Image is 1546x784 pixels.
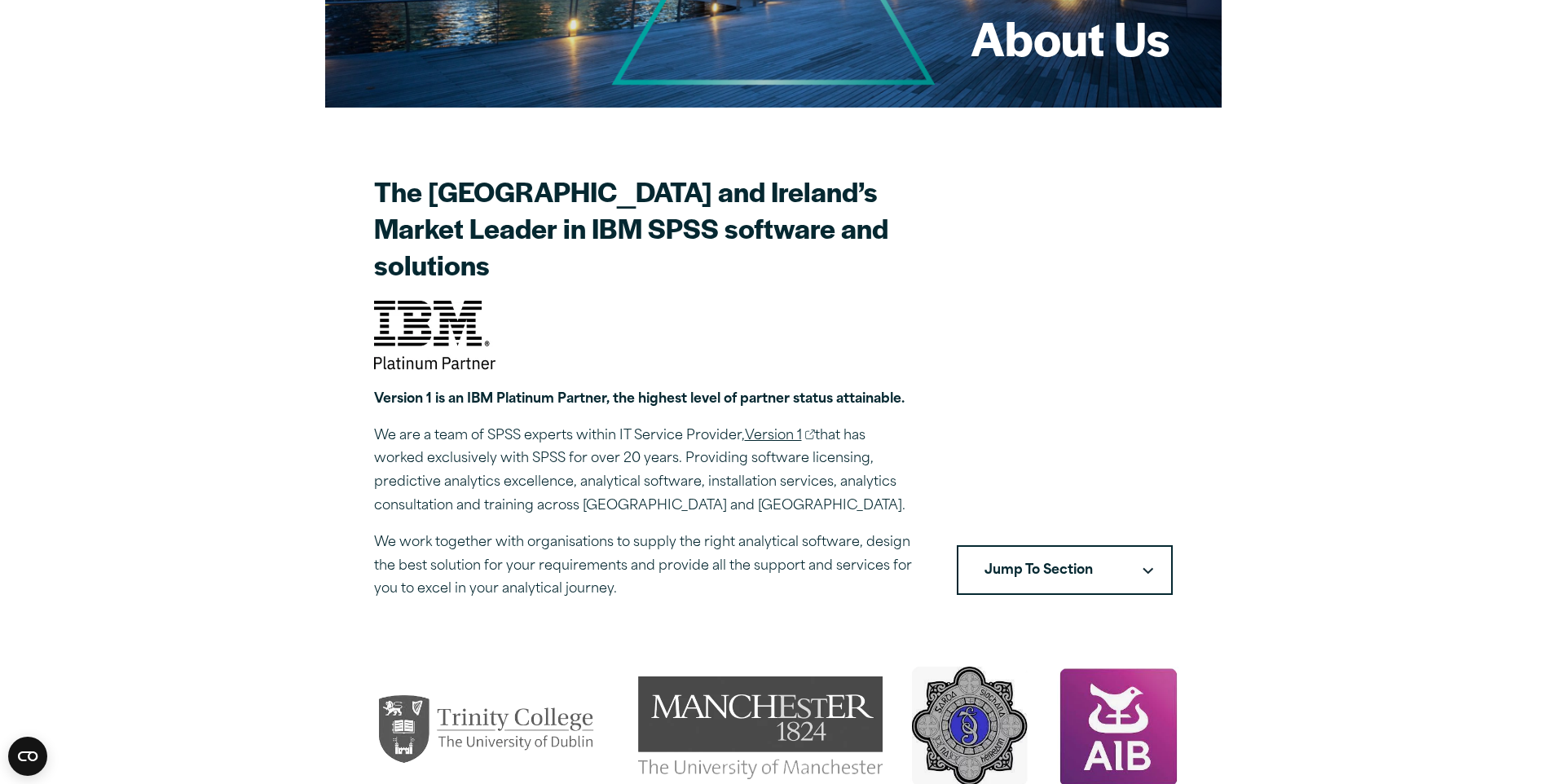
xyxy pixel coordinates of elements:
[374,531,918,601] p: We work together with organisations to supply the right analytical software, design the best solu...
[368,682,612,773] img: Trinity College Dublin
[374,393,905,406] strong: Version 1 is an IBM Platinum Partner, the highest level of partner status attainable.
[374,425,918,518] p: We are a team of SPSS experts within IT Service Provider, that has worked exclusively with SPSS f...
[638,676,883,779] img: University of Manchester
[8,737,47,776] button: Open CMP widget
[374,173,918,283] h2: The [GEOGRAPHIC_DATA] and Ireland’s Market Leader in IBM SPSS software and solutions
[745,425,816,448] a: Version 1
[957,545,1173,596] nav: Table of Contents
[957,545,1173,596] button: Jump To SectionDownward pointing chevron
[1143,567,1153,575] svg: Downward pointing chevron
[971,6,1169,69] h1: About Us
[374,301,496,375] img: IBM Platinum Partner Logo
